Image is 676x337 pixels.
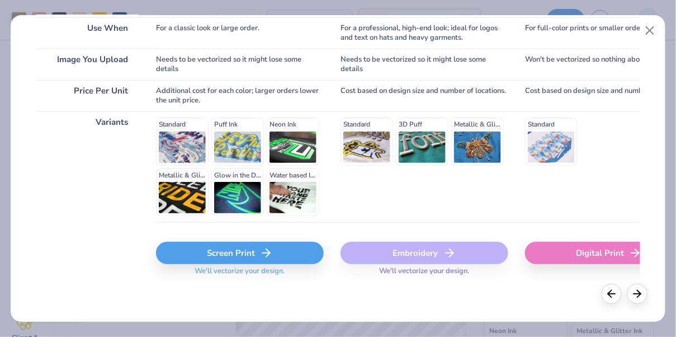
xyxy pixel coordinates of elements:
div: Needs to be vectorized so it might lose some details [341,49,508,80]
div: For a professional, high-end look; ideal for logos and text on hats and heavy garments. [341,17,508,49]
div: Variants [36,111,139,222]
span: We'll vectorize your design. [191,266,290,283]
div: Embroidery [341,242,508,264]
div: Screen Print [156,242,324,264]
div: Use When [36,17,139,49]
div: For a classic look or large order. [156,17,324,49]
div: Needs to be vectorized so it might lose some details [156,49,324,80]
span: We'll vectorize your design. [375,266,474,283]
div: Price Per Unit [36,80,139,111]
div: Additional cost for each color; larger orders lower the unit price. [156,80,324,111]
div: Image You Upload [36,49,139,80]
div: Cost based on design size and number of locations. [341,80,508,111]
